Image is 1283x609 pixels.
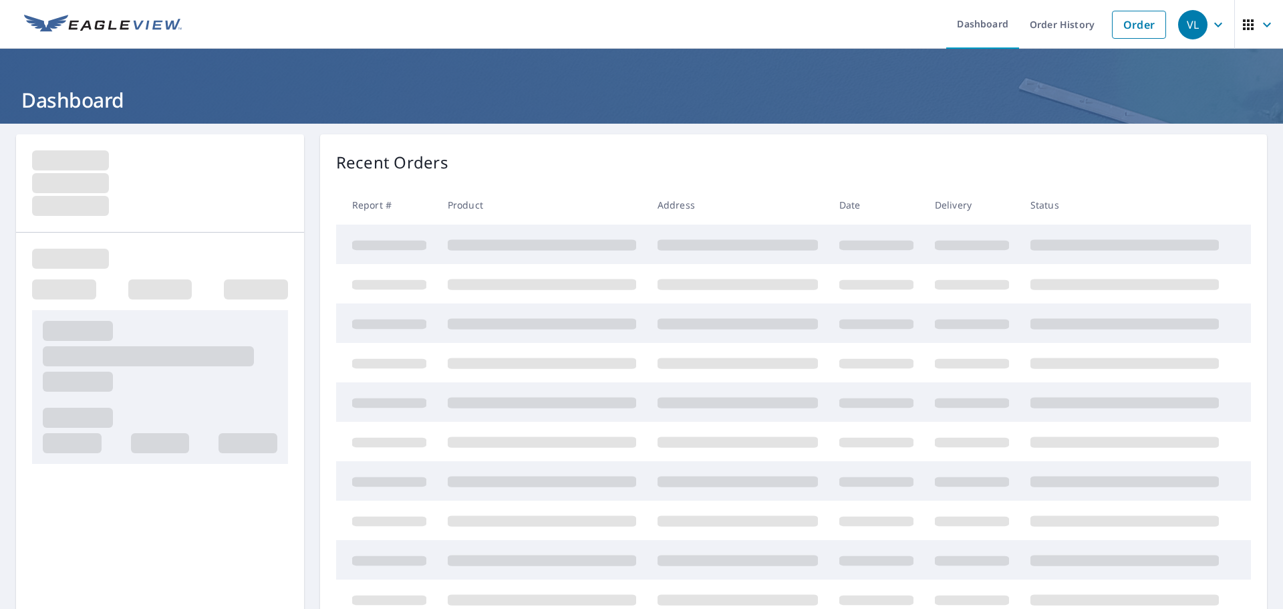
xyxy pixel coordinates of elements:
[1020,185,1230,225] th: Status
[437,185,647,225] th: Product
[1178,10,1207,39] div: VL
[647,185,829,225] th: Address
[1112,11,1166,39] a: Order
[336,185,437,225] th: Report #
[829,185,924,225] th: Date
[336,150,448,174] p: Recent Orders
[24,15,182,35] img: EV Logo
[924,185,1020,225] th: Delivery
[16,86,1267,114] h1: Dashboard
